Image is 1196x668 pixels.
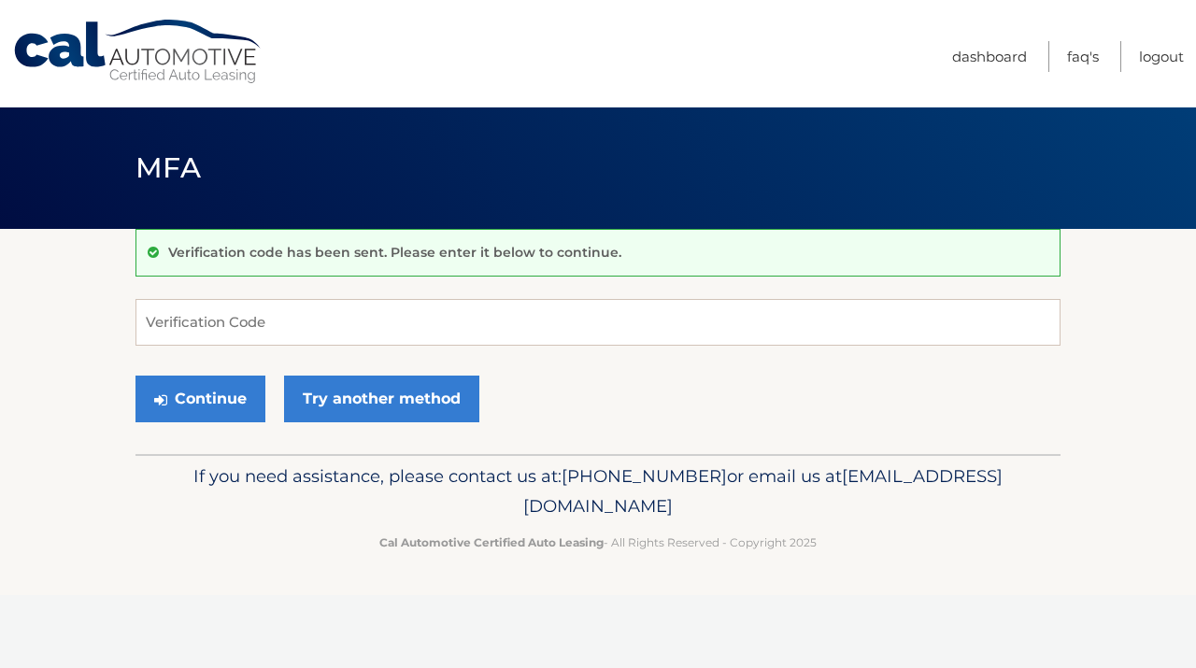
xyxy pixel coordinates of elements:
span: [EMAIL_ADDRESS][DOMAIN_NAME] [523,465,1003,517]
a: Logout [1139,41,1184,72]
p: - All Rights Reserved - Copyright 2025 [148,533,1048,552]
input: Verification Code [135,299,1061,346]
a: Cal Automotive [12,19,264,85]
p: Verification code has been sent. Please enter it below to continue. [168,244,621,261]
span: [PHONE_NUMBER] [562,465,727,487]
p: If you need assistance, please contact us at: or email us at [148,462,1048,521]
strong: Cal Automotive Certified Auto Leasing [379,535,604,549]
a: Dashboard [952,41,1027,72]
a: FAQ's [1067,41,1099,72]
button: Continue [135,376,265,422]
a: Try another method [284,376,479,422]
span: MFA [135,150,201,185]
